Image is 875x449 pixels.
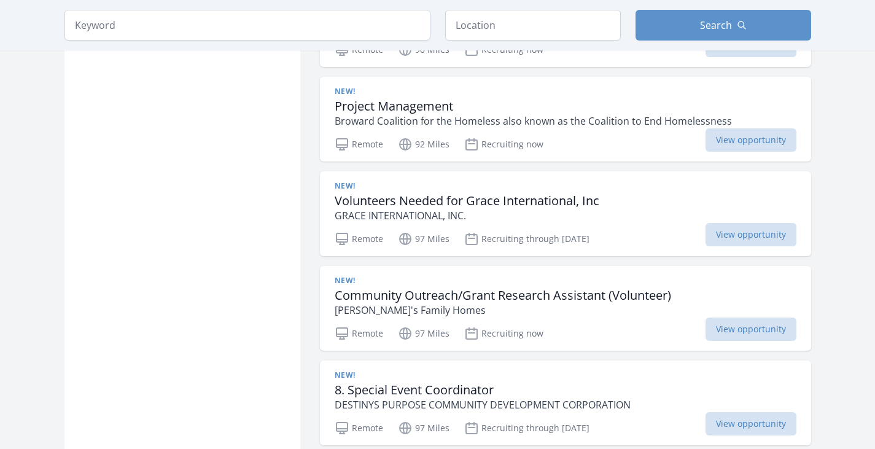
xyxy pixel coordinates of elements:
p: 97 Miles [398,326,449,341]
p: Broward Coalition for the Homeless also known as the Coalition to End Homelessness [335,114,732,128]
input: Location [445,10,621,41]
span: View opportunity [706,412,796,435]
a: New! Community Outreach/Grant Research Assistant (Volunteer) [PERSON_NAME]'s Family Homes Remote ... [320,266,811,351]
span: New! [335,87,356,96]
h3: Project Management [335,99,732,114]
p: 97 Miles [398,421,449,435]
span: View opportunity [706,318,796,341]
span: View opportunity [706,128,796,152]
p: DESTINYS PURPOSE COMMUNITY DEVELOPMENT CORPORATION [335,397,631,412]
p: Recruiting now [464,137,543,152]
p: Recruiting through [DATE] [464,421,589,435]
a: New! 8. Special Event Coordinator DESTINYS PURPOSE COMMUNITY DEVELOPMENT CORPORATION Remote 97 Mi... [320,361,811,445]
a: New! Project Management Broward Coalition for the Homeless also known as the Coalition to End Hom... [320,77,811,162]
h3: 8. Special Event Coordinator [335,383,631,397]
input: Keyword [64,10,430,41]
button: Search [636,10,811,41]
p: Remote [335,232,383,246]
span: Search [700,18,732,33]
p: Remote [335,326,383,341]
a: New! Volunteers Needed for Grace International, Inc GRACE INTERNATIONAL, INC. Remote 97 Miles Rec... [320,171,811,256]
span: New! [335,276,356,286]
p: 97 Miles [398,232,449,246]
p: [PERSON_NAME]'s Family Homes [335,303,671,318]
p: GRACE INTERNATIONAL, INC. [335,208,599,223]
p: 92 Miles [398,137,449,152]
h3: Volunteers Needed for Grace International, Inc [335,193,599,208]
span: View opportunity [706,223,796,246]
p: Recruiting now [464,326,543,341]
span: New! [335,370,356,380]
p: Recruiting through [DATE] [464,232,589,246]
span: New! [335,181,356,191]
h3: Community Outreach/Grant Research Assistant (Volunteer) [335,288,671,303]
p: Remote [335,137,383,152]
p: Remote [335,421,383,435]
